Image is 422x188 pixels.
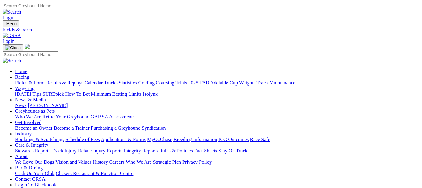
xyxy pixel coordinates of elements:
a: Chasers Restaurant & Function Centre [56,171,133,176]
img: GRSA [3,33,21,38]
a: Vision and Values [55,159,91,165]
a: Fields & Form [3,27,419,33]
div: Bar & Dining [15,171,419,176]
a: Care & Integrity [15,142,48,148]
img: Search [3,9,21,15]
a: Retire Your Greyhound [42,114,90,119]
a: Tracks [104,80,118,85]
button: Toggle navigation [3,20,19,27]
a: Statistics [119,80,137,85]
a: Strategic Plan [153,159,181,165]
a: Stay On Track [218,148,247,153]
a: Breeding Information [173,137,217,142]
span: Menu [6,21,17,26]
a: Home [15,69,27,74]
a: Integrity Reports [123,148,158,153]
a: Syndication [142,125,166,131]
a: Coursing [156,80,174,85]
a: Applications & Forms [101,137,146,142]
a: Industry [15,131,32,136]
button: Toggle navigation [3,44,23,51]
input: Search [3,3,58,9]
a: Wagering [15,86,35,91]
input: Search [3,51,58,58]
a: SUREpick [42,91,64,97]
a: Who We Are [15,114,41,119]
a: 2025 TAB Adelaide Cup [188,80,238,85]
a: Privacy Policy [182,159,212,165]
a: History [93,159,108,165]
a: Careers [109,159,124,165]
img: Search [3,58,21,64]
div: Get Involved [15,125,419,131]
div: Industry [15,137,419,142]
div: Wagering [15,91,419,97]
a: Weights [239,80,255,85]
img: Close [5,45,21,50]
a: Become an Owner [15,125,52,131]
a: Schedule of Fees [65,137,100,142]
a: Results & Replays [46,80,83,85]
div: Greyhounds as Pets [15,114,419,120]
a: We Love Our Dogs [15,159,54,165]
div: News & Media [15,103,419,108]
a: Trials [175,80,187,85]
img: logo-grsa-white.png [25,44,30,49]
a: About [15,154,28,159]
a: Bar & Dining [15,165,43,170]
a: Contact GRSA [15,176,45,182]
a: Isolynx [143,91,158,97]
a: Fields & Form [15,80,45,85]
div: Racing [15,80,419,86]
a: Become a Trainer [54,125,90,131]
a: Login To Blackbook [15,182,57,187]
a: Greyhounds as Pets [15,108,55,114]
a: MyOzChase [147,137,172,142]
a: [PERSON_NAME] [28,103,68,108]
a: Cash Up Your Club [15,171,54,176]
a: Login [3,15,14,20]
a: GAP SA Assessments [91,114,135,119]
a: News [15,103,26,108]
a: [DATE] Tips [15,91,41,97]
a: Grading [138,80,155,85]
a: Get Involved [15,120,41,125]
a: Rules & Policies [159,148,193,153]
a: News & Media [15,97,46,102]
a: Stewards Reports [15,148,50,153]
div: About [15,159,419,165]
a: Fact Sheets [194,148,217,153]
a: Who We Are [126,159,152,165]
a: Bookings & Scratchings [15,137,64,142]
a: Injury Reports [93,148,122,153]
a: Calendar [85,80,103,85]
div: Care & Integrity [15,148,419,154]
a: Minimum Betting Limits [91,91,141,97]
a: Track Maintenance [257,80,295,85]
a: Racing [15,74,29,80]
a: ICG Outcomes [218,137,249,142]
a: Login [3,38,14,44]
a: How To Bet [65,91,90,97]
a: Purchasing a Greyhound [91,125,140,131]
a: Race Safe [250,137,270,142]
a: Track Injury Rebate [52,148,92,153]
